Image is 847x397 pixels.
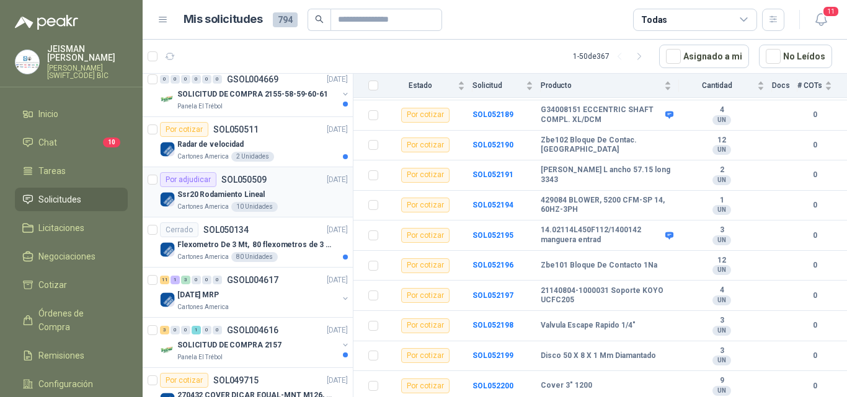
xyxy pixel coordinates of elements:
div: 2 Unidades [231,152,274,162]
b: 0 [797,230,832,242]
span: 794 [273,12,298,27]
img: Company Logo [160,342,175,357]
a: Por cotizarSOL050511[DATE] Company LogoRadar de velocidadCartones America2 Unidades [143,117,353,167]
a: SOL052200 [472,382,513,390]
p: JEISMAN [PERSON_NAME] [47,45,128,62]
img: Company Logo [160,242,175,257]
a: 0 0 0 0 0 0 GSOL004669[DATE] Company LogoSOLICITUD DE COMPRA 2155-58-59-60-61Panela El Trébol [160,72,350,111]
img: Company Logo [160,142,175,157]
span: Configuración [38,377,93,391]
div: UN [712,356,731,365]
a: Negociaciones [15,245,128,268]
b: 0 [797,320,832,331]
div: 3 [181,276,190,284]
div: 0 [171,75,180,84]
b: SOL052196 [472,261,513,269]
b: 1 [679,196,765,206]
div: 0 [213,326,222,334]
div: 1 [171,276,180,284]
a: Licitaciones [15,216,128,240]
button: 11 [810,9,832,31]
span: Órdenes de Compra [38,307,116,334]
a: SOL052189 [472,110,513,119]
p: Panela El Trébol [177,102,223,111]
div: Por cotizar [401,198,450,212]
div: UN [712,205,731,215]
div: Cerrado [160,222,198,237]
p: SOL049715 [213,376,259,385]
img: Company Logo [16,50,39,74]
b: 2 [679,165,765,175]
div: 0 [202,326,211,334]
p: [DATE] [327,74,348,85]
b: 0 [797,260,832,271]
a: 11 1 3 0 0 0 GSOL004617[DATE] Company Logo[DATE] MRPCartones America [160,273,350,312]
button: Asignado a mi [659,45,749,68]
span: Chat [38,136,57,149]
th: Producto [541,74,679,98]
p: GSOL004617 [227,276,278,284]
b: 3 [679,225,765,235]
span: Solicitudes [38,193,81,206]
p: SOL050509 [221,175,267,184]
p: [DATE] [327,124,348,136]
span: Cotizar [38,278,67,292]
span: Solicitud [472,81,523,90]
p: [DATE] [327,375,348,386]
div: Por cotizar [160,122,208,137]
b: 429084 BLOWER, 5200 CFM-SP 14, 60HZ-3PH [541,196,672,215]
img: Company Logo [160,92,175,107]
div: UN [712,386,731,396]
div: Todas [641,13,667,27]
b: 0 [797,169,832,181]
b: 3 [679,346,765,356]
b: Cover 3" 1200 [541,381,592,391]
div: Por cotizar [401,168,450,183]
a: Por adjudicarSOL050509[DATE] Company LogoSsr20 Rodamiento LinealCartones America10 Unidades [143,167,353,217]
a: Remisiones [15,344,128,367]
div: 80 Unidades [231,252,278,262]
b: 0 [797,199,832,211]
b: Disco 50 X 8 X 1 Mm Diamantado [541,351,656,361]
a: SOL052197 [472,291,513,300]
p: SOL050134 [203,225,249,234]
a: SOL052195 [472,231,513,240]
img: Logo peakr [15,15,78,30]
b: 9 [679,376,765,386]
a: Cotizar [15,273,128,297]
p: SOLICITUD DE COMPRA 2155-58-59-60-61 [177,89,328,100]
p: [DATE] [327,274,348,286]
span: 10 [103,137,120,147]
div: 11 [160,276,169,284]
p: Panela El Trébol [177,352,223,362]
div: 0 [213,75,222,84]
p: Ssr20 Rodamiento Lineal [177,189,265,201]
div: UN [712,145,731,155]
div: Por cotizar [160,373,208,388]
div: Por cotizar [401,348,450,363]
div: 1 - 50 de 367 [573,46,649,66]
div: Por cotizar [401,258,450,273]
b: SOL052194 [472,201,513,209]
span: Producto [541,81,662,90]
b: Valvula Escape Rapido 1/4" [541,321,636,331]
p: SOL050511 [213,125,259,134]
a: Solicitudes [15,188,128,211]
a: SOL052198 [472,321,513,329]
div: 0 [192,276,201,284]
div: 0 [213,276,222,284]
b: 0 [797,109,832,121]
div: 1 [192,326,201,334]
b: 4 [679,105,765,115]
span: search [315,15,324,24]
b: SOL052191 [472,170,513,179]
div: Por cotizar [401,137,450,152]
a: Chat10 [15,131,128,154]
div: Por cotizar [401,228,450,243]
b: 14.02114L450F112/1400142 manguera entrad [541,225,662,245]
span: 11 [822,6,840,17]
div: UN [712,115,731,125]
div: 0 [192,75,201,84]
